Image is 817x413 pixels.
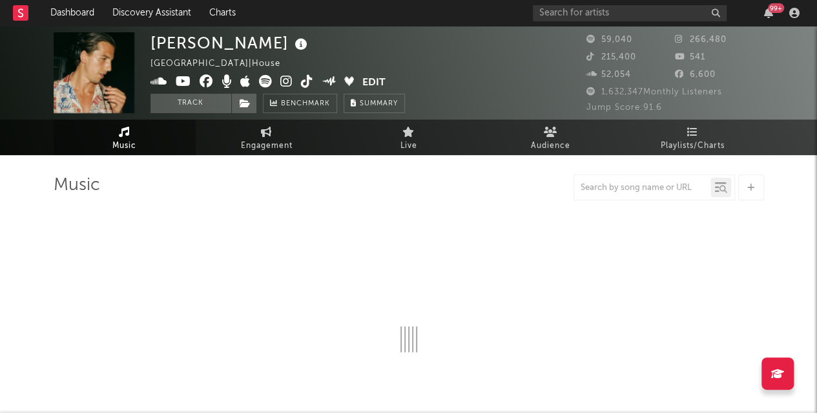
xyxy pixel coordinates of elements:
[241,138,293,154] span: Engagement
[586,36,632,44] span: 59,040
[586,103,662,112] span: Jump Score: 91.6
[661,138,725,154] span: Playlists/Charts
[531,138,570,154] span: Audience
[150,94,231,113] button: Track
[574,183,710,193] input: Search by song name or URL
[54,120,196,155] a: Music
[281,96,330,112] span: Benchmark
[360,100,398,107] span: Summary
[480,120,622,155] a: Audience
[675,36,727,44] span: 266,480
[196,120,338,155] a: Engagement
[533,5,727,21] input: Search for artists
[112,138,136,154] span: Music
[622,120,764,155] a: Playlists/Charts
[675,70,716,79] span: 6,600
[400,138,417,154] span: Live
[675,53,705,61] span: 541
[150,32,311,54] div: [PERSON_NAME]
[344,94,405,113] button: Summary
[586,70,631,79] span: 52,054
[362,75,386,91] button: Edit
[263,94,337,113] a: Benchmark
[764,8,773,18] button: 99+
[768,3,784,13] div: 99 +
[338,120,480,155] a: Live
[150,56,295,72] div: [GEOGRAPHIC_DATA] | House
[586,88,722,96] span: 1,632,347 Monthly Listeners
[586,53,636,61] span: 215,400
